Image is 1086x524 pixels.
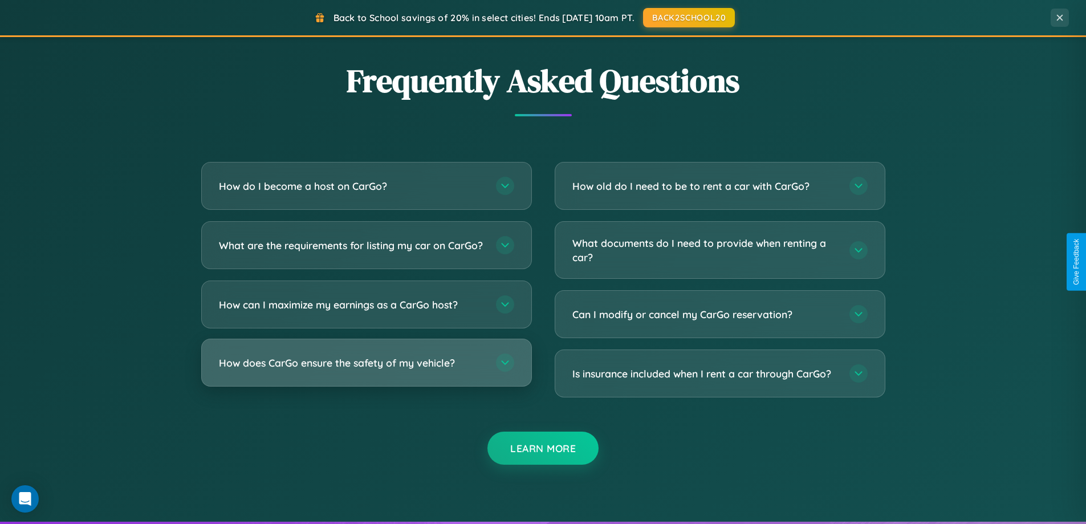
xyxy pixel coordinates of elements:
h3: Is insurance included when I rent a car through CarGo? [572,367,838,381]
div: Open Intercom Messenger [11,485,39,513]
span: Back to School savings of 20% in select cities! Ends [DATE] 10am PT. [333,12,634,23]
h3: How can I maximize my earnings as a CarGo host? [219,298,485,312]
h3: What are the requirements for listing my car on CarGo? [219,238,485,253]
h3: How does CarGo ensure the safety of my vehicle? [219,356,485,370]
button: BACK2SCHOOL20 [643,8,735,27]
button: Learn More [487,432,599,465]
h3: How old do I need to be to rent a car with CarGo? [572,179,838,193]
h3: How do I become a host on CarGo? [219,179,485,193]
div: Give Feedback [1072,239,1080,285]
h2: Frequently Asked Questions [201,59,885,103]
h3: Can I modify or cancel my CarGo reservation? [572,307,838,322]
h3: What documents do I need to provide when renting a car? [572,236,838,264]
